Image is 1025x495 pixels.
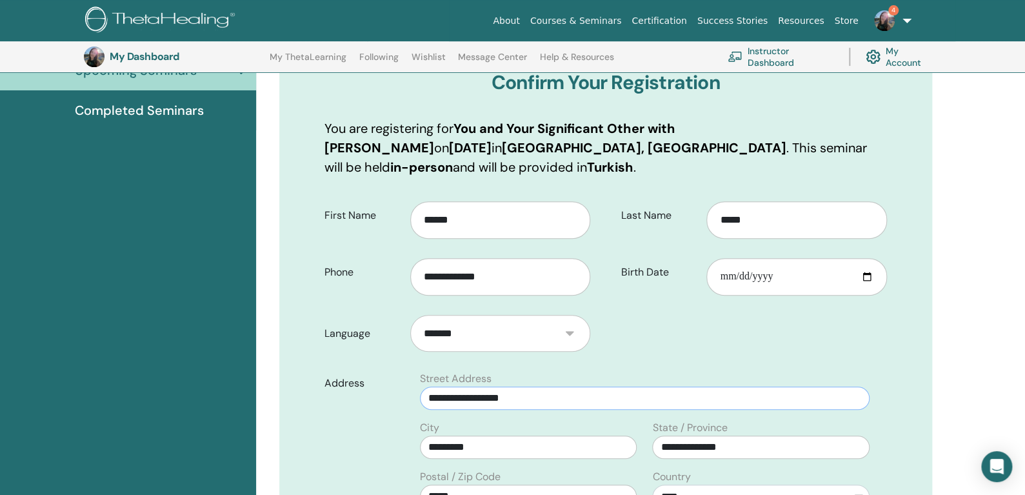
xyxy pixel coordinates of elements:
[315,321,410,346] label: Language
[652,469,690,485] label: Country
[728,43,833,71] a: Instructor Dashboard
[728,51,742,62] img: chalkboard-teacher.svg
[888,5,899,15] span: 4
[315,203,410,228] label: First Name
[270,52,346,72] a: My ThetaLearning
[324,120,674,156] b: You and Your Significant Other with [PERSON_NAME]
[390,159,453,176] b: in-person
[502,139,786,156] b: [GEOGRAPHIC_DATA], [GEOGRAPHIC_DATA]
[75,101,204,120] span: Completed Seminars
[626,9,692,33] a: Certification
[85,6,239,35] img: logo.png
[525,9,627,33] a: Courses & Seminars
[587,159,633,176] b: Turkish
[420,469,501,485] label: Postal / Zip Code
[359,52,399,72] a: Following
[449,139,492,156] b: [DATE]
[981,451,1012,482] div: Open Intercom Messenger
[692,9,773,33] a: Success Stories
[773,9,830,33] a: Resources
[412,52,446,72] a: Wishlist
[866,46,881,68] img: cog.svg
[420,371,492,387] label: Street Address
[458,52,527,72] a: Message Center
[830,9,864,33] a: Store
[652,420,727,436] label: State / Province
[315,371,412,396] label: Address
[84,46,104,67] img: default.jpg
[488,9,524,33] a: About
[612,260,706,285] label: Birth Date
[612,203,706,228] label: Last Name
[540,52,614,72] a: Help & Resources
[874,10,895,31] img: default.jpg
[866,43,934,71] a: My Account
[110,50,239,63] h3: My Dashboard
[315,260,410,285] label: Phone
[420,420,439,436] label: City
[324,71,887,94] h3: Confirm Your Registration
[324,119,887,177] p: You are registering for on in . This seminar will be held and will be provided in .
